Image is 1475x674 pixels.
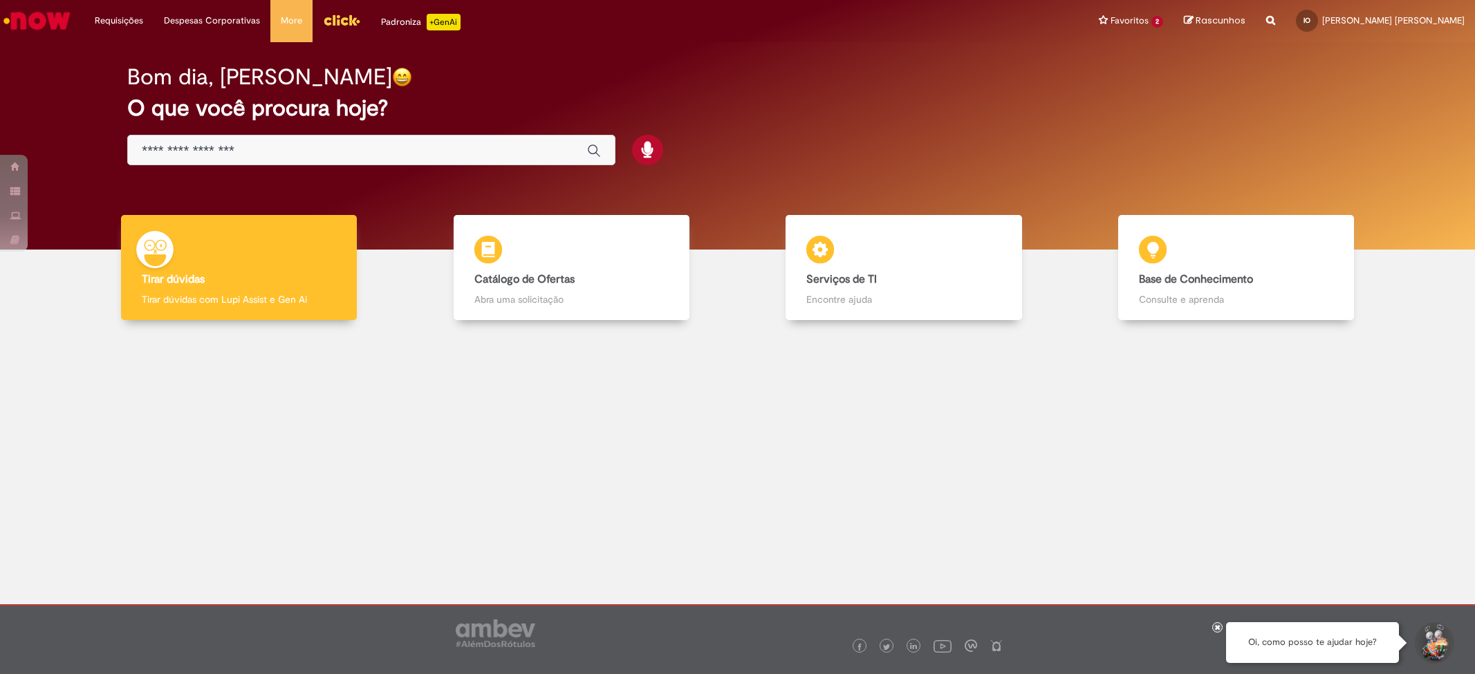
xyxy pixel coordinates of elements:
[1196,14,1245,27] span: Rascunhos
[323,10,360,30] img: click_logo_yellow_360x200.png
[1184,15,1245,28] a: Rascunhos
[910,643,917,651] img: logo_footer_linkedin.png
[281,14,302,28] span: More
[142,272,205,286] b: Tirar dúvidas
[1151,16,1163,28] span: 2
[1,7,73,35] img: ServiceNow
[1139,272,1253,286] b: Base de Conhecimento
[405,215,738,321] a: Catálogo de Ofertas Abra uma solicitação
[806,272,877,286] b: Serviços de TI
[474,272,575,286] b: Catálogo de Ofertas
[474,292,669,306] p: Abra uma solicitação
[856,644,863,650] img: logo_footer_facebook.png
[990,639,1003,652] img: logo_footer_naosei.png
[73,215,405,321] a: Tirar dúvidas Tirar dúvidas com Lupi Assist e Gen Ai
[381,14,461,30] div: Padroniza
[427,14,461,30] p: +GenAi
[127,65,392,89] h2: Bom dia, [PERSON_NAME]
[883,644,890,650] img: logo_footer_twitter.png
[738,215,1070,321] a: Serviços de TI Encontre ajuda
[1304,16,1310,25] span: IO
[142,292,336,306] p: Tirar dúvidas com Lupi Assist e Gen Ai
[164,14,260,28] span: Despesas Corporativas
[806,292,1001,306] p: Encontre ajuda
[1139,292,1333,306] p: Consulte e aprenda
[1322,15,1465,26] span: [PERSON_NAME] [PERSON_NAME]
[1070,215,1402,321] a: Base de Conhecimento Consulte e aprenda
[1111,14,1149,28] span: Favoritos
[392,67,412,87] img: happy-face.png
[1226,622,1399,663] div: Oi, como posso te ajudar hoje?
[127,96,1347,120] h2: O que você procura hoje?
[965,639,977,652] img: logo_footer_workplace.png
[456,619,535,647] img: logo_footer_ambev_rotulo_gray.png
[95,14,143,28] span: Requisições
[934,637,952,655] img: logo_footer_youtube.png
[1413,622,1454,664] button: Iniciar Conversa de Suporte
